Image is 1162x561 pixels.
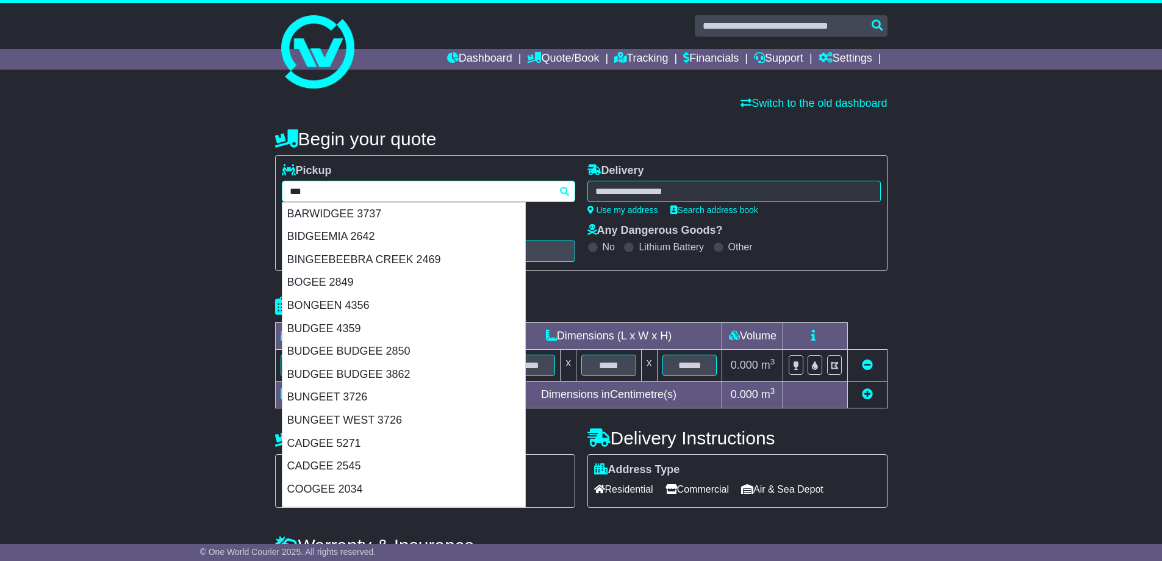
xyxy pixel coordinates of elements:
span: m [761,359,775,371]
div: CADGEE 5271 [282,432,525,455]
td: x [561,350,576,382]
td: x [641,350,657,382]
a: Financials [683,49,739,70]
h4: Package details | [275,296,428,316]
span: Residential [594,480,653,499]
span: 0.000 [731,388,758,400]
a: Tracking [614,49,668,70]
div: BUDGEE 4359 [282,317,525,341]
div: BUDGEE BUDGEE 2850 [282,340,525,363]
span: © One World Courier 2025. All rights reserved. [200,547,376,557]
div: BIDGEEMIA 2642 [282,225,525,248]
sup: 3 [770,386,775,396]
typeahead: Please provide city [282,181,575,202]
a: Quote/Book [527,49,599,70]
span: Air & Sea Depot [741,480,823,499]
div: BUDGEE BUDGEE 3862 [282,363,525,386]
h4: Begin your quote [275,129,888,149]
label: Address Type [594,463,680,477]
label: Any Dangerous Goods? [587,224,723,237]
span: 0.000 [731,359,758,371]
div: COOGEE 2034 [282,478,525,501]
label: No [603,241,615,253]
h4: Warranty & Insurance [275,535,888,556]
div: CADGEE 2545 [282,455,525,478]
div: BUNGEET WEST 3726 [282,409,525,432]
td: Volume [722,323,783,350]
a: Dashboard [447,49,512,70]
a: Remove this item [862,359,873,371]
div: BARWIDGEE 3737 [282,203,525,226]
h4: Pickup Instructions [275,428,575,448]
label: Other [728,241,753,253]
div: BINGEEBEEBRA CREEK 2469 [282,248,525,272]
sup: 3 [770,357,775,366]
span: m [761,388,775,400]
span: Commercial [665,480,729,499]
a: Add new item [862,388,873,400]
a: Settings [819,49,872,70]
a: Switch to the old dashboard [741,97,887,109]
label: Pickup [282,164,332,178]
a: Search address book [670,205,758,215]
label: Delivery [587,164,644,178]
div: BONGEEN 4356 [282,294,525,317]
div: BUNGEET 3726 [282,386,525,409]
td: Dimensions in Centimetre(s) [495,382,722,408]
td: Total [275,382,377,408]
a: Support [754,49,803,70]
label: Lithium Battery [639,241,704,253]
td: Dimensions (L x W x H) [495,323,722,350]
a: Use my address [587,205,658,215]
h4: Delivery Instructions [587,428,888,448]
td: Type [275,323,377,350]
div: BOGEE 2849 [282,271,525,294]
div: COOGEE 6166 [282,501,525,524]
